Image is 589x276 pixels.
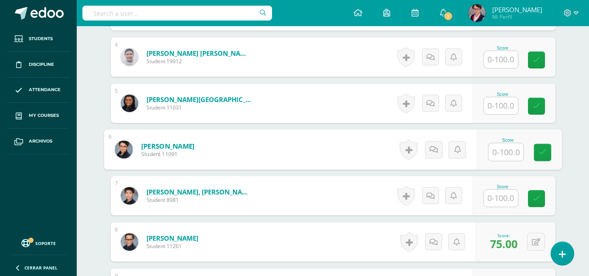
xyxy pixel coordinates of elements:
a: Students [7,26,70,52]
input: 0-100.0 [484,190,518,207]
img: a9a9d6e852a83da2c214d79cb0031cc3.png [121,95,138,112]
span: Archivos [29,138,52,145]
a: [PERSON_NAME] [146,234,198,242]
a: Discipline [7,52,70,78]
a: My courses [7,103,70,129]
input: 0-100.0 [488,143,523,161]
span: Discipline [29,61,54,68]
span: Student 11261 [146,242,198,250]
img: e9ca4abf7521f6198f9ce2bc0adc0551.png [115,140,133,158]
div: Score [483,46,522,51]
span: Soporte [35,240,56,246]
input: 0-100.0 [484,51,518,68]
a: [PERSON_NAME] [PERSON_NAME] [146,49,251,58]
a: Soporte [10,237,66,249]
span: Cerrar panel [24,265,58,271]
span: Student 19912 [146,58,251,65]
a: [PERSON_NAME] [141,141,194,150]
a: Attendance [7,78,70,103]
div: Score [488,138,528,143]
a: Archivos [7,129,70,154]
div: Score: [490,232,518,239]
img: 3d5d3fbbf55797b71de552028b9912e0.png [468,4,486,22]
a: [PERSON_NAME], [PERSON_NAME] [146,187,251,196]
span: Student 11091 [141,150,194,158]
span: Student 11031 [146,104,251,111]
span: 1 [443,11,453,21]
span: Students [29,35,53,42]
div: Score [483,92,522,97]
input: 0-100.0 [484,97,518,114]
span: Student 8981 [146,196,251,204]
span: 75.00 [490,236,518,251]
span: My courses [29,112,59,119]
span: [PERSON_NAME] [492,5,542,14]
span: Attendance [29,86,61,93]
span: Mi Perfil [492,13,542,20]
div: Score [483,184,522,189]
img: 42ebde2b568ccb1bb9e0ccfff3154656.png [121,233,138,251]
img: a6e6fadfea768239745d80362f5782e7.png [121,187,138,204]
input: Search a user… [82,6,272,20]
a: [PERSON_NAME][GEOGRAPHIC_DATA] [146,95,251,104]
img: f5f8d4be12cfdb897104bd2084237b5e.png [121,48,138,66]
